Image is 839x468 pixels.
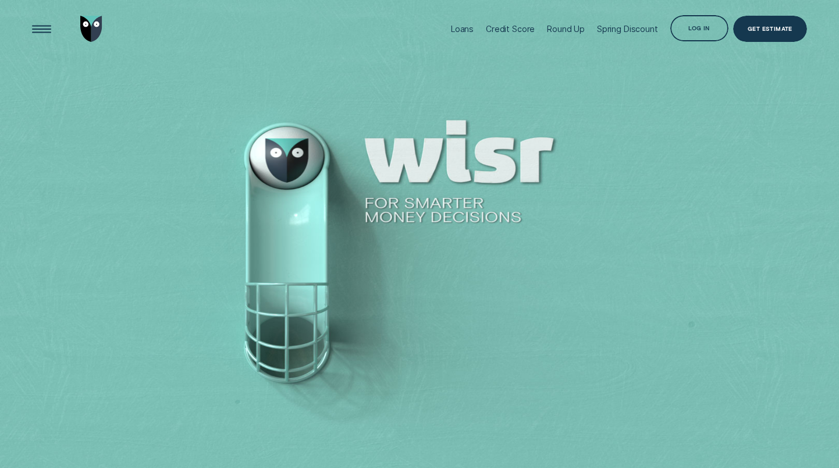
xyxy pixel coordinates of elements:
[733,16,807,42] a: Get Estimate
[29,16,55,42] button: Open Menu
[80,16,102,42] img: Wisr
[486,24,535,34] div: Credit Score
[670,15,728,41] button: Log in
[547,24,585,34] div: Round Up
[597,24,658,34] div: Spring Discount
[451,24,474,34] div: Loans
